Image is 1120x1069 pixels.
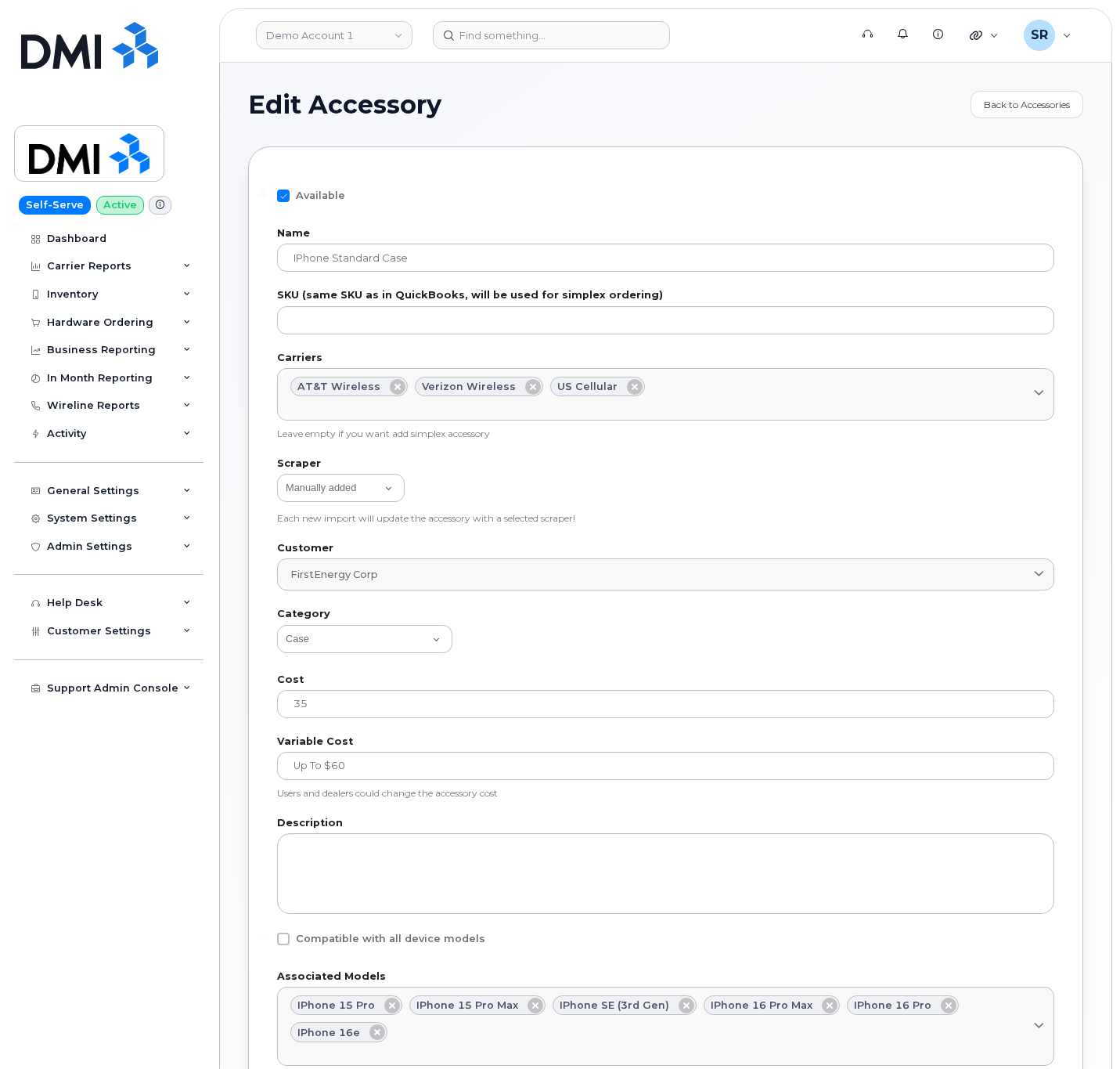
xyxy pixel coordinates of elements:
label: Description [277,818,1054,829]
span: iPhone 16 Pro [854,998,931,1013]
span: Compatible with all device models [296,933,485,944]
span: iPhone SE (3rd Gen) [560,998,669,1013]
span: Available [296,190,345,201]
label: Customer [277,544,1054,554]
p: Leave empty if you want add simplex accessory [277,427,1054,440]
label: Category [277,609,1054,619]
a: FirstEnergy Corp [277,558,1054,590]
a: Back to Accessories [971,91,1083,118]
span: Select Carriers [290,396,366,411]
label: Carriers [277,353,1054,363]
label: Scraper [277,459,1054,469]
span: US Cellular [557,379,618,394]
label: Associated Models [277,972,1054,982]
label: Name [277,229,1054,239]
input: Available [258,190,266,197]
span: iPhone 16 Pro Max [711,998,812,1013]
span: iPhone 15 Pro Max [416,998,518,1013]
label: SKU (same SKU as in QuickBooks, will be used for simplex ordering) [277,291,1054,301]
p: Each new import will update the accessory with a selected scraper! [277,511,1054,525]
label: Variable Cost [277,737,1054,747]
a: iPhone 15 ProiPhone 15 Pro MaxiPhone SE (3rd Gen)iPhone 16 Pro MaxiPhone 16 ProiPhone 16eSelect M... [277,987,1054,1066]
span: FirstEnergy Corp [290,567,378,582]
span: AT&T Wireless [297,379,380,394]
span: iPhone 16e [297,1025,360,1040]
span: Select Models [290,1042,365,1057]
label: Cost [277,675,1054,685]
span: Verizon Wireless [422,379,516,394]
span: iPhone 15 Pro [297,998,375,1013]
span: Edit Accessory [248,93,441,117]
input: up to $60 [277,752,1054,780]
p: Users and dealers could change the accessory cost [277,786,1054,800]
a: AT&T WirelessVerizon WirelessUS CellularSelect Carriers [277,368,1054,421]
input: Compatible with all device models [258,933,266,941]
